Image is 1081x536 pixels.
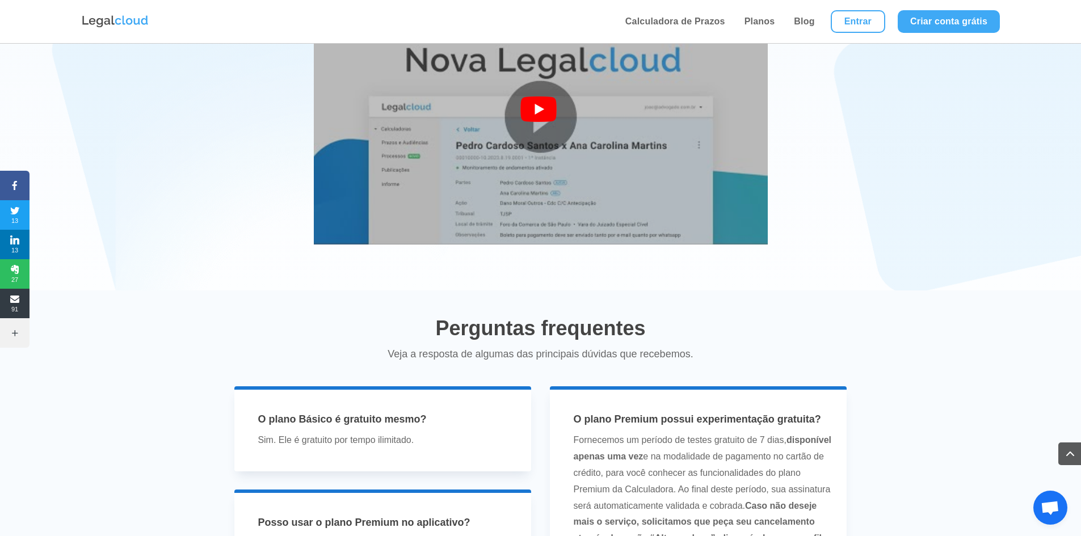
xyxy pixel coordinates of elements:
[258,413,426,425] span: O plano Básico é gratuito mesmo?
[258,432,516,449] p: Sim. Ele é gratuito por tempo ilimitado.
[388,348,693,360] span: Veja a resposta de algumas das principais dúvidas que recebemos.
[831,10,885,33] a: Entrar
[258,517,470,528] span: Posso usar o plano Premium no aplicativo?
[574,413,821,425] span: O plano Premium possui experimentação gratuita?
[898,10,1000,33] a: Criar conta grátis
[435,316,645,340] span: Perguntas frequentes
[81,14,149,29] img: Logo da Legalcloud
[1033,491,1067,525] a: Bate-papo aberto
